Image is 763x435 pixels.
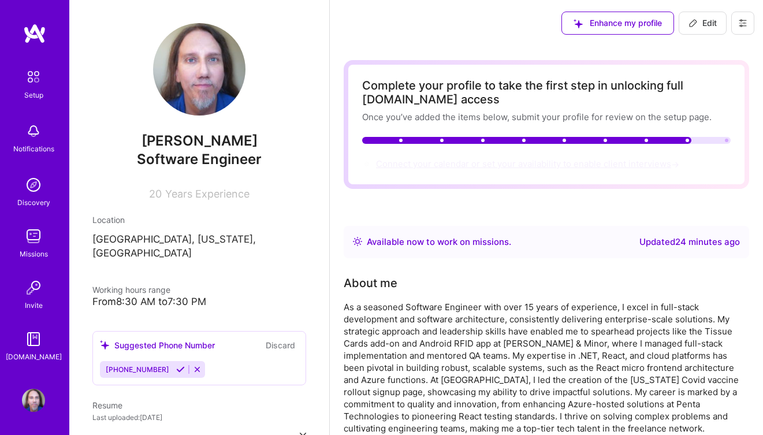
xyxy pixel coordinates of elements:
[344,301,749,434] div: As a seasoned Software Engineer with over 15 years of experience, I excel in full-stack developme...
[688,17,717,29] span: Edit
[344,274,397,292] div: About me
[362,79,731,106] div: Complete your profile to take the first step in unlocking full [DOMAIN_NAME] access
[176,365,185,374] i: Accept
[17,196,50,209] div: Discovery
[353,237,362,246] img: Availability
[22,328,45,351] img: guide book
[22,225,45,248] img: teamwork
[92,132,306,150] span: [PERSON_NAME]
[19,389,48,412] a: User Avatar
[6,351,62,363] div: [DOMAIN_NAME]
[193,365,202,374] i: Reject
[22,389,45,412] img: User Avatar
[13,143,54,155] div: Notifications
[376,158,682,169] span: Connect your calendar or set your availability to enable client interviews
[639,235,740,249] div: Updated 24 minutes ago
[153,23,245,116] img: User Avatar
[106,365,169,374] span: [PHONE_NUMBER]
[92,214,306,226] div: Location
[92,411,306,423] div: Last uploaded: [DATE]
[165,188,250,200] span: Years Experience
[22,276,45,299] img: Invite
[149,188,162,200] span: 20
[23,23,46,44] img: logo
[92,296,306,308] div: From 8:30 AM to 7:30 PM
[22,120,45,143] img: bell
[24,89,43,101] div: Setup
[92,285,170,295] span: Working hours range
[22,173,45,196] img: discovery
[100,340,110,350] i: icon SuggestedTeams
[20,248,48,260] div: Missions
[367,235,511,249] div: Available now to work on missions .
[679,12,727,35] button: Edit
[100,339,215,351] div: Suggested Phone Number
[262,339,299,352] button: Discard
[25,299,43,311] div: Invite
[362,111,731,123] div: Once you’ve added the items below, submit your profile for review on the setup page.
[92,233,306,261] p: [GEOGRAPHIC_DATA], [US_STATE], [GEOGRAPHIC_DATA]
[137,151,262,168] span: Software Engineer
[92,400,122,410] span: Resume
[671,158,679,170] span: →
[21,65,46,89] img: setup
